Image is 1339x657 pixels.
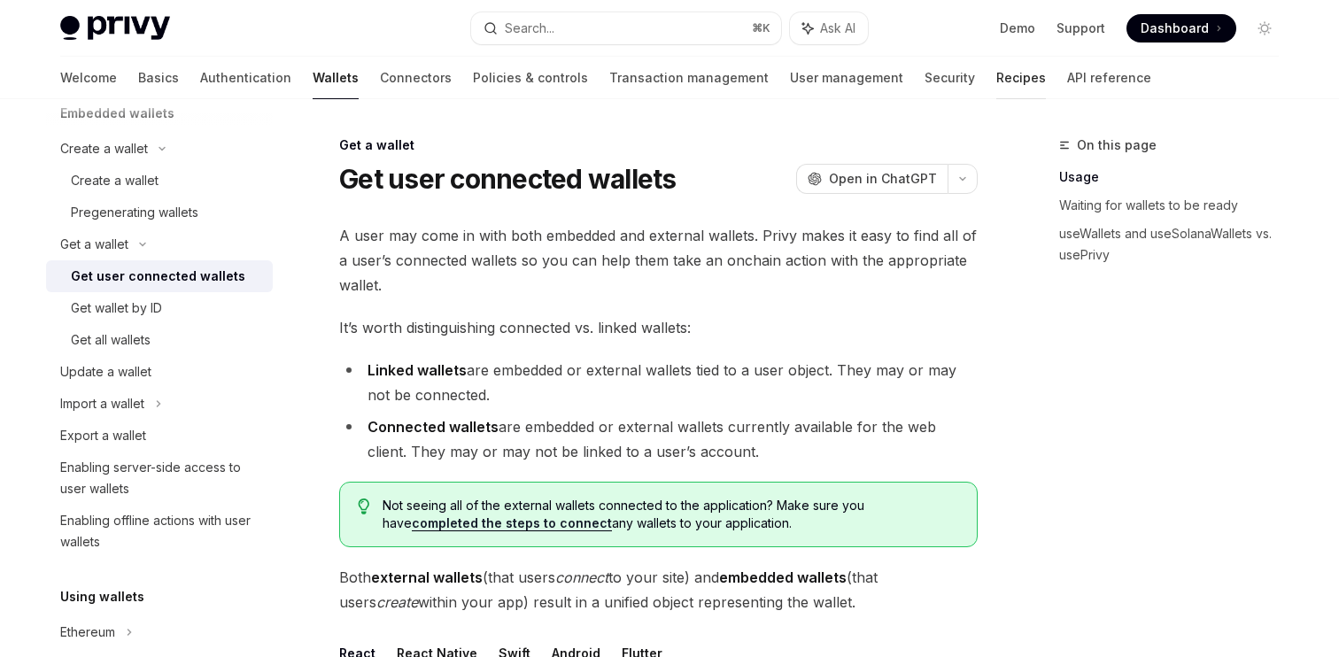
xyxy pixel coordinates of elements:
[46,505,273,558] a: Enabling offline actions with user wallets
[60,361,151,383] div: Update a wallet
[996,57,1046,99] a: Recipes
[71,170,159,191] div: Create a wallet
[1000,19,1035,37] a: Demo
[829,170,937,188] span: Open in ChatGPT
[60,457,262,499] div: Enabling server-side access to user wallets
[1067,57,1151,99] a: API reference
[71,202,198,223] div: Pregenerating wallets
[1059,220,1293,269] a: useWallets and useSolanaWallets vs. usePrivy
[471,12,781,44] button: Search...⌘K
[1077,135,1157,156] span: On this page
[1250,14,1279,43] button: Toggle dark mode
[46,420,273,452] a: Export a wallet
[820,19,855,37] span: Ask AI
[60,393,144,414] div: Import a wallet
[46,452,273,505] a: Enabling server-side access to user wallets
[60,425,146,446] div: Export a wallet
[790,57,903,99] a: User management
[719,568,847,586] strong: embedded wallets
[60,622,115,643] div: Ethereum
[339,136,978,154] div: Get a wallet
[46,260,273,292] a: Get user connected wallets
[1059,163,1293,191] a: Usage
[60,586,144,607] h5: Using wallets
[339,414,978,464] li: are embedded or external wallets currently available for the web client. They may or may not be l...
[60,138,148,159] div: Create a wallet
[71,329,151,351] div: Get all wallets
[71,298,162,319] div: Get wallet by ID
[138,57,179,99] a: Basics
[371,568,483,586] strong: external wallets
[60,57,117,99] a: Welcome
[60,510,262,553] div: Enabling offline actions with user wallets
[46,292,273,324] a: Get wallet by ID
[368,361,467,379] strong: Linked wallets
[383,497,959,532] span: Not seeing all of the external wallets connected to the application? Make sure you have any walle...
[71,266,245,287] div: Get user connected wallets
[46,324,273,356] a: Get all wallets
[46,356,273,388] a: Update a wallet
[339,358,978,407] li: are embedded or external wallets tied to a user object. They may or may not be connected.
[376,593,418,611] em: create
[358,499,370,514] svg: Tip
[925,57,975,99] a: Security
[339,163,677,195] h1: Get user connected wallets
[60,234,128,255] div: Get a wallet
[1126,14,1236,43] a: Dashboard
[200,57,291,99] a: Authentication
[60,16,170,41] img: light logo
[313,57,359,99] a: Wallets
[796,164,948,194] button: Open in ChatGPT
[46,165,273,197] a: Create a wallet
[339,565,978,614] span: Both (that users to your site) and (that users within your app) result in a unified object repres...
[473,57,588,99] a: Policies & controls
[412,515,612,531] a: completed the steps to connect
[339,223,978,298] span: A user may come in with both embedded and external wallets. Privy makes it easy to find all of a ...
[1056,19,1105,37] a: Support
[752,21,770,35] span: ⌘ K
[368,418,499,436] strong: Connected wallets
[505,18,554,39] div: Search...
[46,197,273,228] a: Pregenerating wallets
[339,315,978,340] span: It’s worth distinguishing connected vs. linked wallets:
[1059,191,1293,220] a: Waiting for wallets to be ready
[790,12,868,44] button: Ask AI
[380,57,452,99] a: Connectors
[609,57,769,99] a: Transaction management
[1141,19,1209,37] span: Dashboard
[555,568,608,586] em: connect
